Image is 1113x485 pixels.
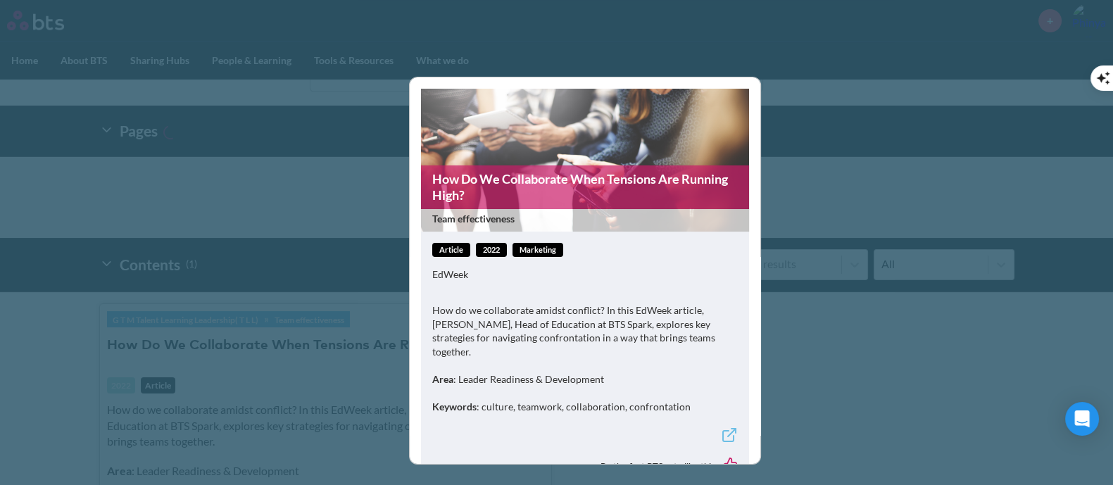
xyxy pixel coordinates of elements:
span: Marketing [513,243,563,258]
span: Team effectiveness [432,212,735,226]
strong: Area [432,373,453,385]
a: External link [721,427,738,447]
span: 2022 [476,243,507,258]
p: : Leader Readiness & Development [432,372,738,386]
p: How do we collaborate amidst conflict? In this EdWeek article, [PERSON_NAME], Head of Education a... [432,303,738,358]
div: Open Intercom Messenger [1065,402,1099,436]
a: How Do We Collaborate When Tensions Are Running High? [421,165,749,210]
p: EdWeek [432,267,738,282]
p: : culture, teamwork, collaboration, confrontation [432,400,738,414]
span: article [432,243,470,258]
strong: Keywords [432,401,477,412]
